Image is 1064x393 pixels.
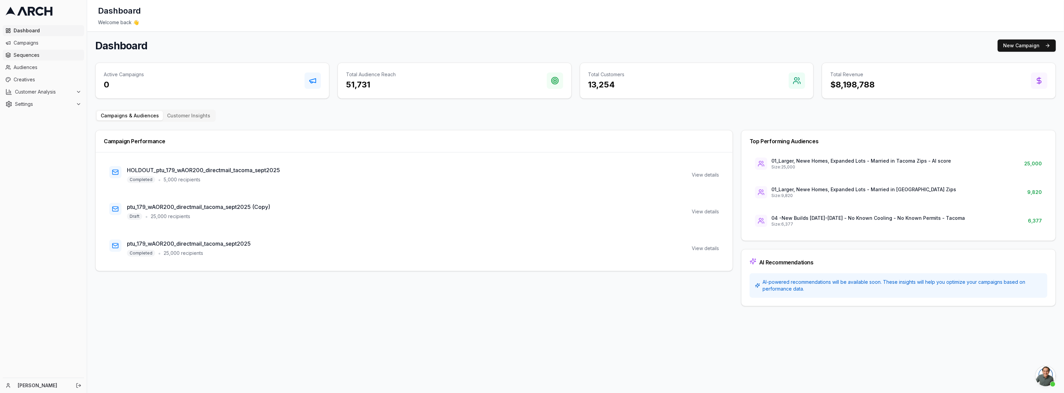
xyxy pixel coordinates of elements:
[104,138,724,144] div: Campaign Performance
[3,74,84,85] a: Creatives
[14,64,81,71] span: Audiences
[14,52,81,59] span: Sequences
[163,111,214,120] button: Customer Insights
[1035,366,1056,386] div: Open chat
[151,213,190,220] span: 25,000 recipients
[95,39,147,52] h1: Dashboard
[104,79,144,90] h3: 0
[15,88,73,95] span: Customer Analysis
[1024,160,1042,167] span: 25,000
[3,50,84,61] a: Sequences
[1028,217,1042,224] span: 6,377
[158,249,161,257] span: •
[759,260,814,265] div: AI Recommendations
[127,213,142,220] span: Draft
[3,62,84,73] a: Audiences
[3,86,84,97] button: Customer Analysis
[145,212,148,220] span: •
[18,382,68,389] a: [PERSON_NAME]
[1027,189,1042,196] span: 9,820
[771,222,965,227] p: Size: 6,377
[127,203,270,211] h3: ptu_179_wAOR200_directmail_tacoma_sept2025 (Copy)
[692,245,719,252] div: View details
[14,27,81,34] span: Dashboard
[127,250,155,257] span: Completed
[346,71,396,78] p: Total Audience Reach
[15,101,73,108] span: Settings
[771,158,951,164] p: 01_Larger, Newe Homes, Expanded Lots - Married in Tacoma Zips - AI score
[14,76,81,83] span: Creatives
[692,208,719,215] div: View details
[104,71,144,78] p: Active Campaigns
[771,215,965,222] p: 04 -New Builds [DATE]-[DATE] - No Known Cooling - No Known Permits - Tacoma
[998,39,1056,52] button: New Campaign
[127,240,251,248] h3: ptu_179_wAOR200_directmail_tacoma_sept2025
[3,99,84,110] button: Settings
[346,79,396,90] h3: 51,731
[3,37,84,48] a: Campaigns
[771,186,956,193] p: 01_Larger, Newe Homes, Expanded Lots - Married in [GEOGRAPHIC_DATA] Zips
[771,164,951,170] p: Size: 25,000
[830,71,875,78] p: Total Revenue
[74,381,83,390] button: Log out
[771,193,956,198] p: Size: 9,820
[127,166,280,174] h3: HOLDOUT_ptu_179_wAOR200_directmail_tacoma_sept2025
[127,176,155,183] span: Completed
[763,279,1042,292] span: AI-powered recommendations will be available soon. These insights will help you optimize your cam...
[164,250,203,257] span: 25,000 recipients
[3,25,84,36] a: Dashboard
[98,5,141,16] h1: Dashboard
[164,176,200,183] span: 5,000 recipients
[830,79,875,90] h3: $8,198,788
[588,71,625,78] p: Total Customers
[750,138,1047,144] div: Top Performing Audiences
[14,39,81,46] span: Campaigns
[588,79,625,90] h3: 13,254
[97,111,163,120] button: Campaigns & Audiences
[98,19,1053,26] div: Welcome back 👋
[692,171,719,178] div: View details
[158,176,161,184] span: •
